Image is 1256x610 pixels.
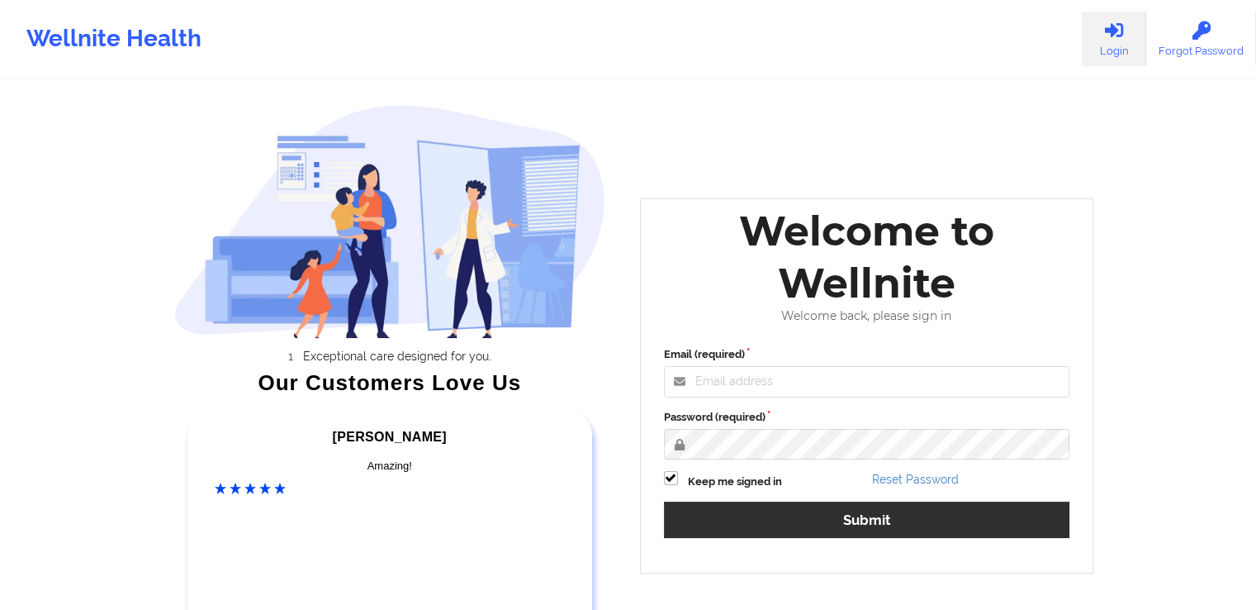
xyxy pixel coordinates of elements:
[872,473,959,486] a: Reset Password
[1082,12,1146,66] a: Login
[688,474,782,490] label: Keep me signed in
[664,346,1070,363] label: Email (required)
[664,409,1070,426] label: Password (required)
[652,205,1082,309] div: Welcome to Wellnite
[652,309,1082,323] div: Welcome back, please sign in
[1146,12,1256,66] a: Forgot Password
[174,374,605,391] div: Our Customers Love Us
[333,430,447,444] span: [PERSON_NAME]
[664,502,1070,537] button: Submit
[174,104,605,338] img: wellnite-auth-hero_200.c722682e.png
[215,458,565,474] div: Amazing!
[664,366,1070,398] input: Email address
[189,350,605,363] li: Exceptional care designed for you.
